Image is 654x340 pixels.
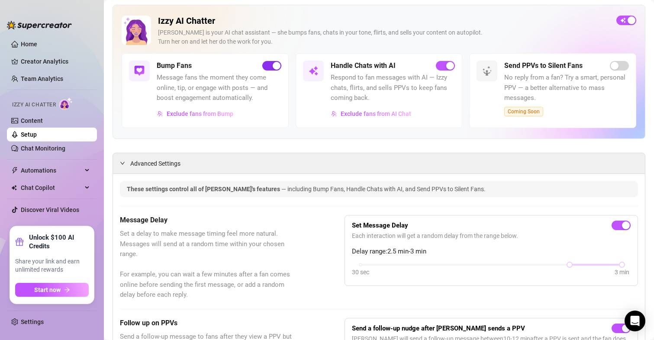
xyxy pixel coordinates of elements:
button: Exclude fans from Bump [157,107,234,121]
span: Exclude fans from AI Chat [341,110,411,117]
h5: Handle Chats with AI [331,61,396,71]
button: Exclude fans from AI Chat [331,107,412,121]
a: Settings [21,318,44,325]
img: svg%3e [134,66,145,76]
strong: Set Message Delay [352,221,408,229]
span: Message fans the moment they come online, tip, or engage with posts — and boost engagement automa... [157,73,281,103]
div: [PERSON_NAME] is your AI chat assistant — she bumps fans, chats in your tone, flirts, and sells y... [158,28,609,46]
span: Automations [21,164,82,177]
h5: Message Delay [120,215,301,225]
span: expanded [120,160,125,166]
span: Set a delay to make message timing feel more natural. Messages will send at a random time within ... [120,229,301,300]
span: Start now [34,286,61,293]
span: Coming Soon [504,107,543,116]
span: gift [15,237,24,246]
div: 3 min [615,267,629,277]
img: Chat Copilot [11,185,17,191]
h5: Send PPVs to Silent Fans [504,61,583,71]
h2: Izzy AI Chatter [158,16,609,26]
span: Share your link and earn unlimited rewards [15,257,89,274]
img: logo-BBDzfeDw.svg [7,21,72,29]
span: Delay range: 2.5 min - 3 min [352,247,631,257]
img: svg%3e [482,66,492,76]
a: Content [21,117,43,124]
div: Open Intercom Messenger [625,311,645,331]
a: Chat Monitoring [21,145,65,152]
button: Start nowarrow-right [15,283,89,297]
span: arrow-right [64,287,70,293]
span: thunderbolt [11,167,18,174]
span: Respond to fan messages with AI — Izzy chats, flirts, and sells PPVs to keep fans coming back. [331,73,455,103]
span: Izzy AI Chatter [12,101,56,109]
span: No reply from a fan? Try a smart, personal PPV — a better alternative to mass messages. [504,73,629,103]
img: svg%3e [331,111,337,117]
h5: Follow up on PPVs [120,318,301,328]
a: Creator Analytics [21,55,90,68]
span: Chat Copilot [21,181,82,195]
span: Advanced Settings [130,159,180,168]
a: Home [21,41,37,48]
a: Setup [21,131,37,138]
a: Team Analytics [21,75,63,82]
span: — including Bump Fans, Handle Chats with AI, and Send PPVs to Silent Fans. [281,186,486,192]
a: Discover Viral Videos [21,206,79,213]
span: Exclude fans from Bump [167,110,233,117]
img: svg%3e [308,66,319,76]
h5: Bump Fans [157,61,192,71]
span: Each interaction will get a random delay from the range below. [352,231,631,241]
img: AI Chatter [59,97,73,110]
div: expanded [120,158,130,168]
img: Izzy AI Chatter [122,16,151,45]
strong: Send a follow-up nudge after [PERSON_NAME] sends a PPV [352,324,525,332]
span: These settings control all of [PERSON_NAME]'s features [127,186,281,192]
div: 30 sec [352,267,369,277]
img: svg%3e [157,111,163,117]
strong: Unlock $100 AI Credits [29,233,89,250]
